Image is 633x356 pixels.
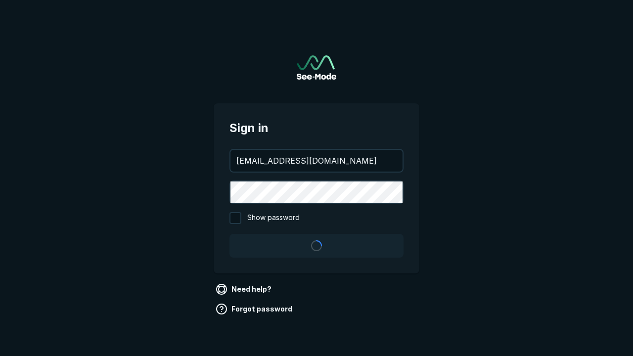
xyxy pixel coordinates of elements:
a: Go to sign in [297,55,336,80]
input: your@email.com [230,150,403,172]
span: Sign in [229,119,404,137]
a: Forgot password [214,301,296,317]
span: Show password [247,212,300,224]
a: Need help? [214,281,275,297]
img: See-Mode Logo [297,55,336,80]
